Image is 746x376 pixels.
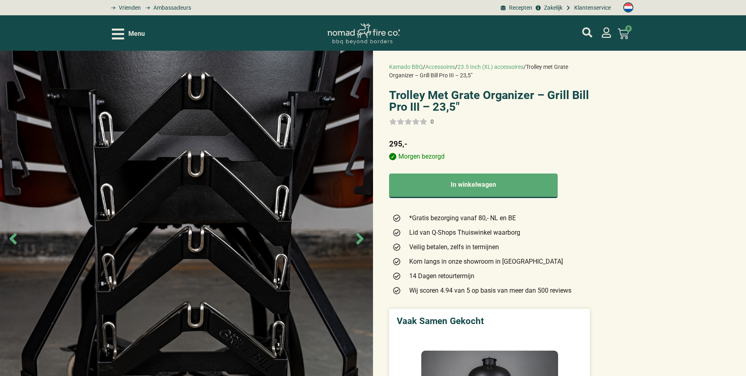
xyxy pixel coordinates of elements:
[457,64,523,70] a: 23.5 Inch (XL) accessoires
[389,174,558,198] button: In winkelwagen
[389,89,590,113] h1: Trolley met Grate Organizer – Grill Bill Pro III – 23,5″
[608,23,639,44] a: 0
[499,4,532,12] a: BBQ recepten
[407,228,520,238] span: Lid van Q-Shops Thuiswinkel waarborg
[431,118,434,126] div: 0
[407,213,516,223] span: *Gratis bezorging vanaf 80,- NL en BE
[623,2,633,12] img: Nederlands
[392,242,587,252] a: Veilig betalen, zelfs in termijnen
[151,4,191,12] span: Ambassadeurs
[407,286,571,295] span: Wij scoren 4.94 van 5 op basis van meer dan 500 reviews
[328,23,400,45] img: Nomad Logo
[425,64,455,70] a: Accessoires
[523,64,526,70] span: /
[143,4,191,12] a: grill bill ambassadors
[625,25,632,32] span: 0
[397,316,582,325] div: vaak samen gekocht
[534,4,563,12] a: grill bill zakeljk
[392,228,587,238] a: Lid van Q-Shops Thuiswinkel waarborg
[392,213,587,223] a: *Gratis bezorging vanaf 80,- NL en BE
[108,4,141,12] a: grill bill vrienden
[423,64,425,70] span: /
[392,271,587,281] a: 14 Dagen retourtermijn
[582,27,592,37] a: mijn account
[572,4,611,12] span: Klantenservice
[407,257,563,267] span: Kom langs in onze showroom in [GEOGRAPHIC_DATA]
[351,229,369,248] span: Next slide
[392,257,587,267] a: Kom langs in onze showroom in [GEOGRAPHIC_DATA]
[601,27,612,38] a: mijn account
[565,4,611,12] a: grill bill klantenservice
[389,63,590,80] nav: breadcrumbs
[112,27,145,41] div: Open/Close Menu
[407,271,474,281] span: 14 Dagen retourtermijn
[455,64,457,70] span: /
[407,242,499,252] span: Veilig betalen, zelfs in termijnen
[392,286,587,295] a: Wij scoren 4.94 van 5 op basis van meer dan 500 reviews
[389,64,568,79] span: Trolley met Grate Organizer – Grill Bill Pro III – 23,5″
[4,229,22,248] span: Previous slide
[542,4,563,12] span: Zakelijk
[389,64,423,70] a: Kamado BBQ
[128,29,145,39] span: Menu
[117,4,141,12] span: Vrienden
[507,4,532,12] span: Recepten
[389,152,590,161] p: Morgen bezorgd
